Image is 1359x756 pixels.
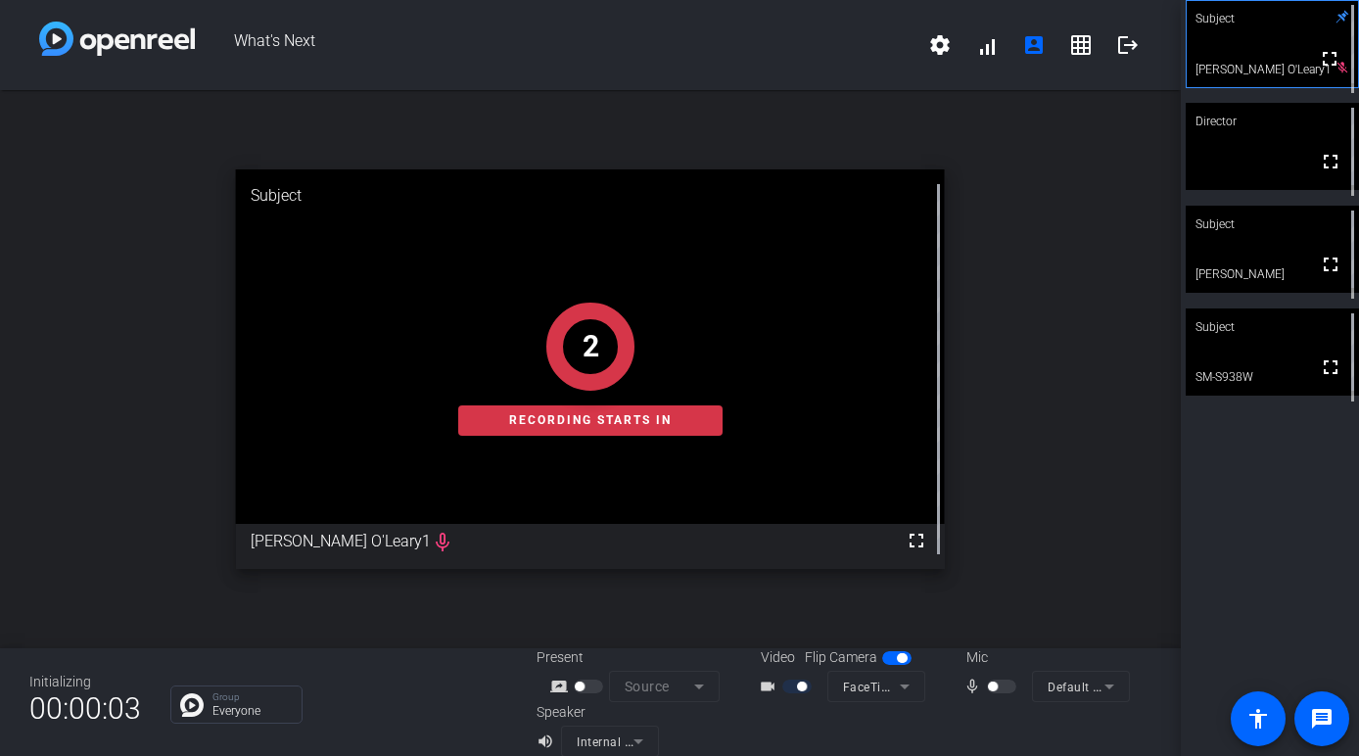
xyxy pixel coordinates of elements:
div: Subject [1186,308,1359,346]
mat-icon: settings [928,33,952,57]
div: Speaker [537,702,654,723]
mat-icon: fullscreen [1319,253,1342,276]
mat-icon: accessibility [1246,707,1270,731]
mat-icon: account_box [1022,33,1046,57]
div: Director [1186,103,1359,140]
button: signal_cellular_alt [963,22,1010,69]
mat-icon: message [1310,707,1334,731]
span: Video [761,647,795,668]
mat-icon: mic_none [963,675,987,698]
span: 00:00:03 [29,685,141,732]
div: Present [537,647,732,668]
div: Recording starts in [458,405,723,436]
div: 2 [583,324,599,368]
p: Everyone [212,705,292,717]
div: Initializing [29,672,141,692]
mat-icon: screen_share_outline [550,675,574,698]
span: Flip Camera [805,647,877,668]
mat-icon: fullscreen [1319,150,1342,173]
img: Chat Icon [180,693,204,717]
mat-icon: logout [1116,33,1140,57]
img: white-gradient.svg [39,22,195,56]
div: Mic [947,647,1143,668]
div: Subject [236,169,945,222]
span: What's Next [195,22,916,69]
mat-icon: videocam_outline [759,675,782,698]
p: Group [212,692,292,702]
mat-icon: fullscreen [1318,47,1341,71]
mat-icon: fullscreen [1319,355,1342,379]
div: Subject [1186,206,1359,243]
mat-icon: grid_on [1069,33,1093,57]
mat-icon: volume_up [537,730,560,753]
